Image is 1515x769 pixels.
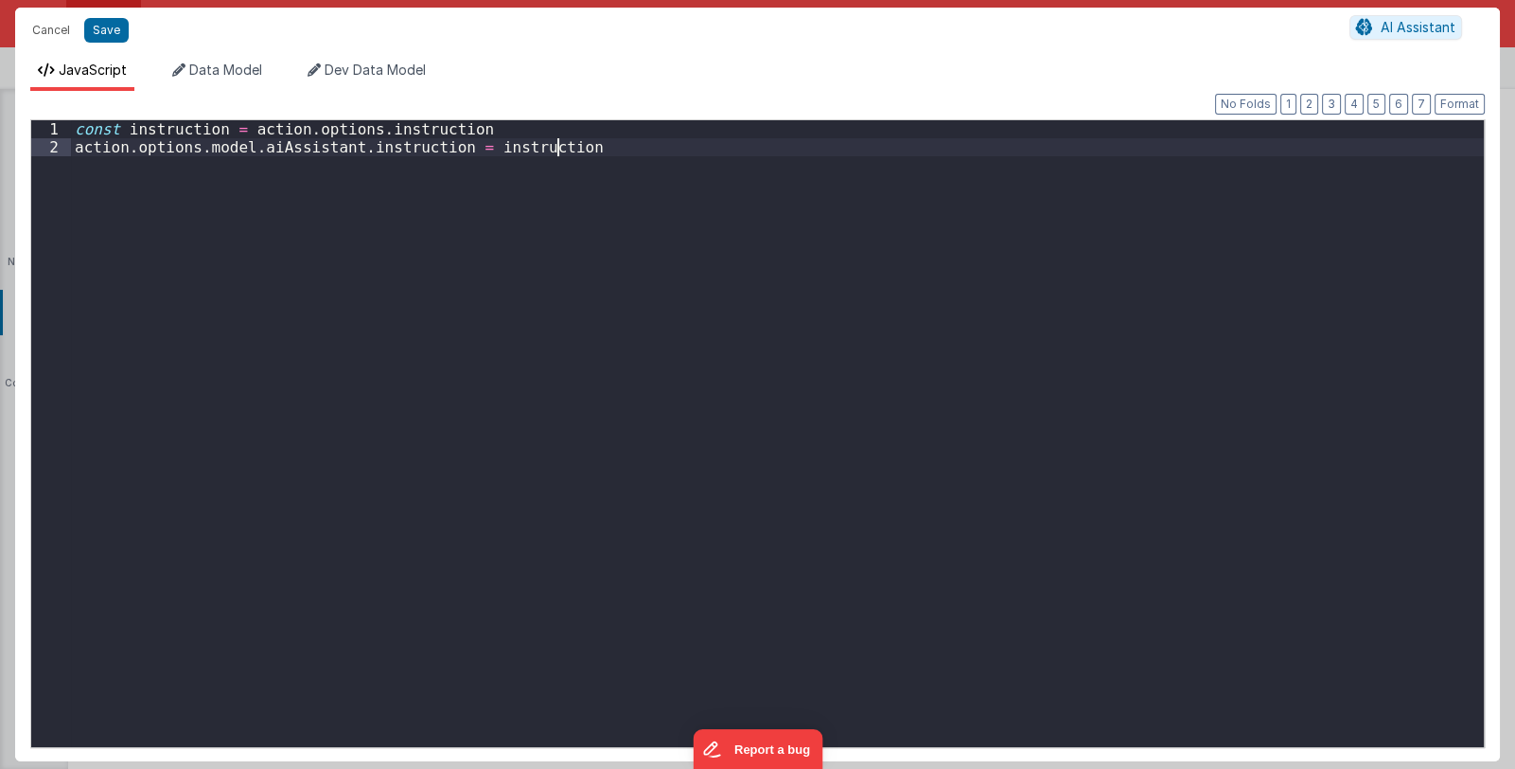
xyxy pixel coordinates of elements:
div: 1 [31,120,71,138]
span: JavaScript [59,62,127,78]
button: Save [84,18,129,43]
button: No Folds [1215,94,1277,115]
button: AI Assistant [1349,15,1462,40]
button: 2 [1300,94,1318,115]
button: 6 [1389,94,1408,115]
button: 3 [1322,94,1341,115]
button: 1 [1280,94,1296,115]
button: Cancel [23,17,79,44]
button: 4 [1345,94,1364,115]
iframe: Marker.io feedback button [693,729,822,769]
button: 7 [1412,94,1431,115]
span: Data Model [189,62,262,78]
span: Dev Data Model [325,62,426,78]
button: 5 [1367,94,1385,115]
div: 2 [31,138,71,156]
span: AI Assistant [1381,19,1455,35]
button: Format [1435,94,1485,115]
